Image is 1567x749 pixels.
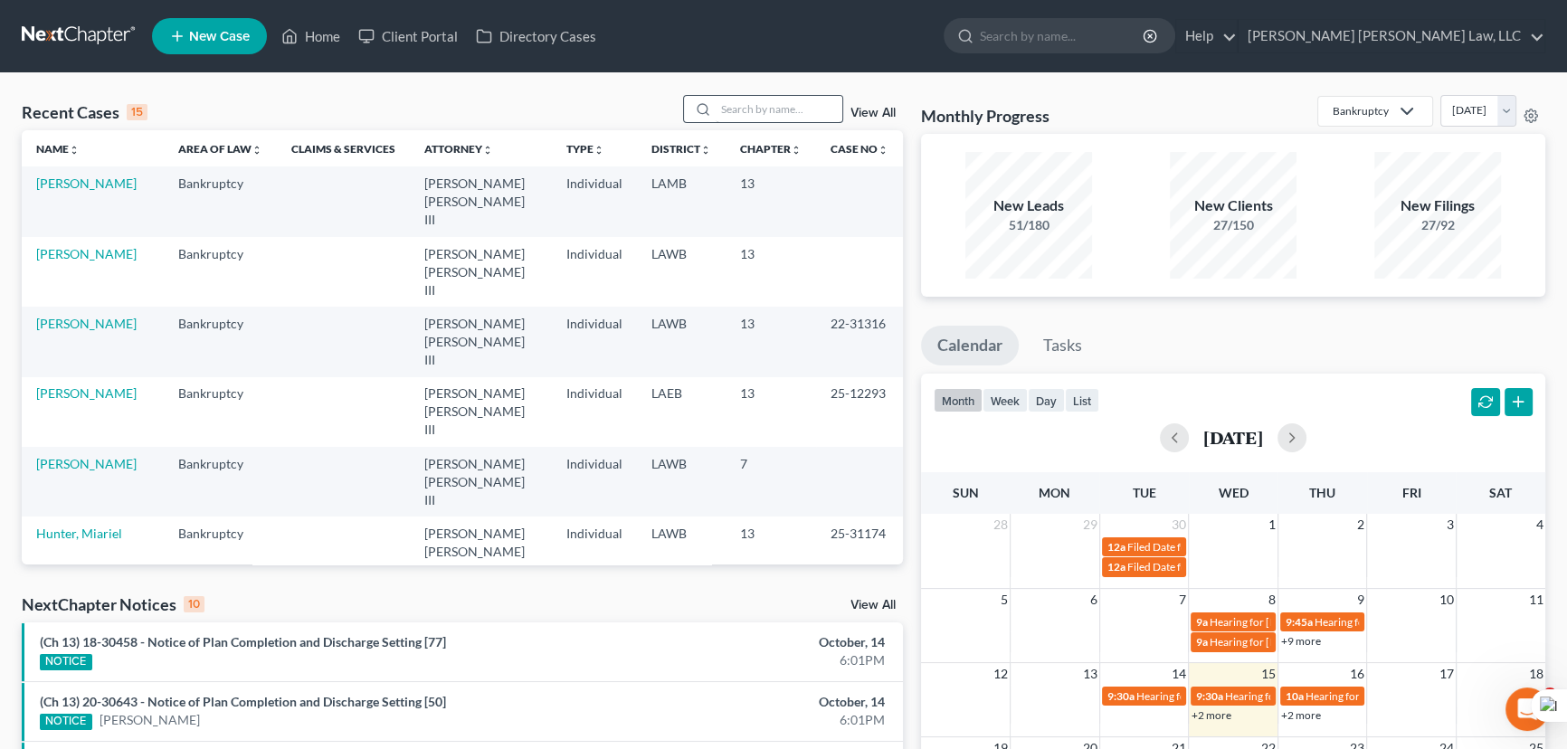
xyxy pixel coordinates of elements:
[726,517,816,586] td: 13
[189,30,250,43] span: New Case
[1210,615,1351,629] span: Hearing for [PERSON_NAME]
[552,517,637,586] td: Individual
[921,326,1019,365] a: Calendar
[1081,663,1099,685] span: 13
[22,101,147,123] div: Recent Cases
[1107,689,1135,703] span: 9:30a
[999,589,1010,611] span: 5
[272,20,349,52] a: Home
[36,246,137,261] a: [PERSON_NAME]
[637,517,726,586] td: LAWB
[1027,326,1098,365] a: Tasks
[566,142,604,156] a: Typeunfold_more
[1309,485,1335,500] span: Thu
[992,663,1010,685] span: 12
[349,20,467,52] a: Client Portal
[726,237,816,307] td: 13
[1402,485,1421,500] span: Fri
[410,166,552,236] td: [PERSON_NAME] [PERSON_NAME] III
[1259,663,1277,685] span: 15
[164,307,277,376] td: Bankruptcy
[1136,689,1434,703] span: Hearing for [US_STATE] Safety Association of Timbermen - Self I
[1176,20,1237,52] a: Help
[552,307,637,376] td: Individual
[726,447,816,517] td: 7
[1039,485,1070,500] span: Mon
[1445,514,1456,536] span: 3
[816,307,903,376] td: 22-31316
[1170,216,1296,234] div: 27/150
[1210,635,1351,649] span: Hearing for [PERSON_NAME]
[831,142,888,156] a: Case Nounfold_more
[277,130,410,166] th: Claims & Services
[1170,514,1188,536] span: 30
[1107,540,1125,554] span: 12a
[1355,589,1366,611] span: 9
[36,385,137,401] a: [PERSON_NAME]
[615,711,885,729] div: 6:01PM
[1225,689,1523,703] span: Hearing for [US_STATE] Safety Association of Timbermen - Self I
[552,377,637,447] td: Individual
[36,456,137,471] a: [PERSON_NAME]
[1543,687,1557,702] span: 3
[716,96,842,122] input: Search by name...
[637,377,726,447] td: LAEB
[40,714,92,730] div: NOTICE
[953,485,979,500] span: Sun
[252,145,262,156] i: unfold_more
[178,142,262,156] a: Area of Lawunfold_more
[1286,615,1313,629] span: 9:45a
[1438,663,1456,685] span: 17
[651,142,711,156] a: Districtunfold_more
[1527,663,1545,685] span: 18
[1196,615,1208,629] span: 9a
[184,596,204,612] div: 10
[1081,514,1099,536] span: 29
[965,195,1092,216] div: New Leads
[1505,687,1549,731] iframe: Intercom live chat
[594,145,604,156] i: unfold_more
[552,237,637,307] td: Individual
[921,105,1049,127] h3: Monthly Progress
[36,526,122,541] a: Hunter, Miariel
[410,307,552,376] td: [PERSON_NAME] [PERSON_NAME] III
[878,145,888,156] i: unfold_more
[1374,216,1501,234] div: 27/92
[1527,589,1545,611] span: 11
[816,377,903,447] td: 25-12293
[1170,663,1188,685] span: 14
[615,651,885,669] div: 6:01PM
[552,166,637,236] td: Individual
[1192,708,1231,722] a: +2 more
[1489,485,1512,500] span: Sat
[615,633,885,651] div: October, 14
[1348,663,1366,685] span: 16
[410,377,552,447] td: [PERSON_NAME] [PERSON_NAME] III
[1203,428,1263,447] h2: [DATE]
[1127,540,1278,554] span: Filed Date for [PERSON_NAME]
[816,517,903,586] td: 25-31174
[1374,195,1501,216] div: New Filings
[1088,589,1099,611] span: 6
[1177,589,1188,611] span: 7
[100,711,200,729] a: [PERSON_NAME]
[36,142,80,156] a: Nameunfold_more
[40,634,446,649] a: (Ch 13) 18-30458 - Notice of Plan Completion and Discharge Setting [77]
[1333,103,1389,119] div: Bankruptcy
[1196,635,1208,649] span: 9a
[40,694,446,709] a: (Ch 13) 20-30643 - Notice of Plan Completion and Discharge Setting [50]
[467,20,605,52] a: Directory Cases
[637,237,726,307] td: LAWB
[1218,485,1248,500] span: Wed
[1315,615,1456,629] span: Hearing for [PERSON_NAME]
[1170,195,1296,216] div: New Clients
[482,145,493,156] i: unfold_more
[164,166,277,236] td: Bankruptcy
[1267,514,1277,536] span: 1
[637,166,726,236] td: LAMB
[127,104,147,120] div: 15
[1286,689,1304,703] span: 10a
[410,517,552,586] td: [PERSON_NAME] [PERSON_NAME] III
[1239,20,1544,52] a: [PERSON_NAME] [PERSON_NAME] Law, LLC
[700,145,711,156] i: unfold_more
